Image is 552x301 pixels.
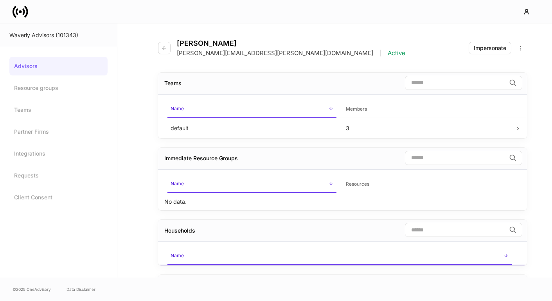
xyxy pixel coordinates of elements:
[164,118,340,138] td: default
[13,286,51,292] span: © 2025 OneAdvisory
[9,79,108,97] a: Resource groups
[9,57,108,75] a: Advisors
[474,44,506,52] div: Impersonate
[340,118,515,138] td: 3
[167,176,336,193] span: Name
[177,49,373,57] p: [PERSON_NAME][EMAIL_ADDRESS][PERSON_NAME][DOMAIN_NAME]
[171,252,184,259] h6: Name
[9,31,108,39] div: Waverly Advisors (101343)
[164,198,187,206] p: No data.
[379,49,381,57] p: |
[346,105,367,113] h6: Members
[164,227,195,235] div: Households
[171,105,184,112] h6: Name
[9,166,108,185] a: Requests
[9,188,108,207] a: Client Consent
[346,180,369,188] h6: Resources
[9,144,108,163] a: Integrations
[469,42,511,54] button: Impersonate
[67,286,95,292] a: Data Disclaimer
[9,100,108,119] a: Teams
[164,79,182,87] div: Teams
[343,101,512,117] span: Members
[343,176,512,192] span: Resources
[167,101,336,118] span: Name
[167,248,512,265] span: Name
[171,180,184,187] h6: Name
[388,49,405,57] p: Active
[177,39,405,48] h4: [PERSON_NAME]
[164,154,238,162] div: Immediate Resource Groups
[9,122,108,141] a: Partner Firms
